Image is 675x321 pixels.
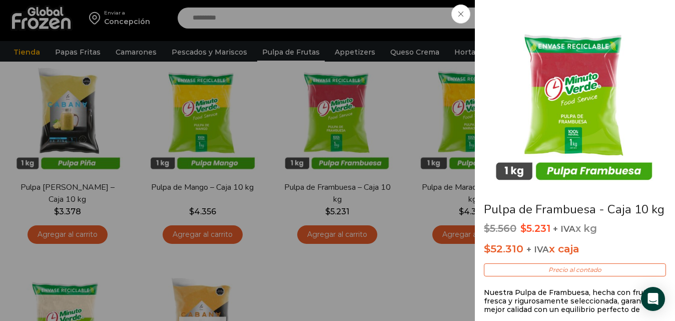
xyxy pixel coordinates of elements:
span: $ [520,222,526,234]
bdi: 52.310 [484,242,523,255]
p: Precio al contado [484,263,666,276]
div: 1 / 2 [485,8,665,191]
p: x caja [484,240,666,257]
a: Pulpa de Frambuesa - Caja 10 kg [484,201,664,217]
span: + IVA [553,224,575,234]
p: x kg [484,223,666,235]
span: $ [484,222,490,234]
span: + IVA [526,244,549,254]
bdi: 5.560 [484,222,516,234]
img: pulpa-frambuesa [485,8,665,188]
bdi: 5.231 [520,222,550,234]
span: $ [484,242,490,255]
div: Open Intercom Messenger [641,287,665,311]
